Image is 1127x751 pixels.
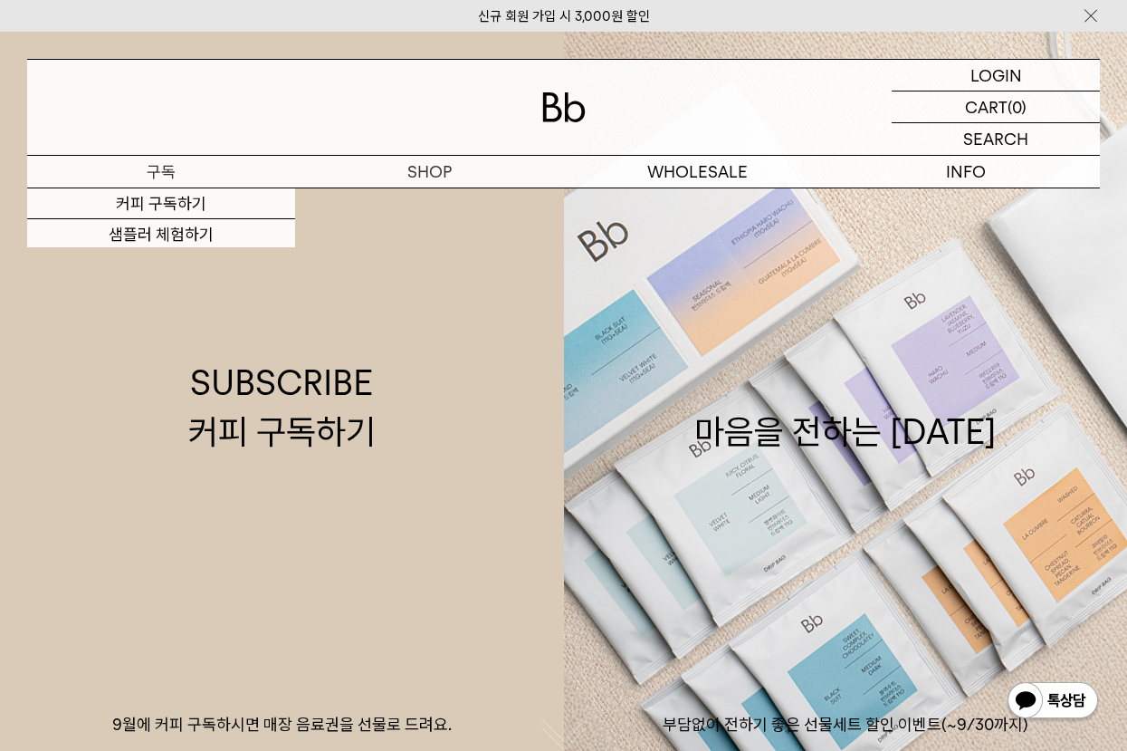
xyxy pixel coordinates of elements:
p: CART [965,91,1008,122]
p: WHOLESALE [564,156,832,188]
a: 신규 회원 가입 시 3,000원 할인 [478,8,650,24]
div: SUBSCRIBE 커피 구독하기 [188,359,376,455]
a: SHOP [295,156,563,188]
div: 마음을 전하는 [DATE] [694,359,997,455]
a: 샘플러 체험하기 [27,219,295,250]
img: 카카오톡 채널 1:1 채팅 버튼 [1006,680,1100,724]
a: CART (0) [892,91,1100,123]
a: 커피 구독하기 [27,188,295,219]
p: LOGIN [970,60,1022,91]
p: (0) [1008,91,1027,122]
img: 로고 [542,92,586,122]
a: 구독 [27,156,295,188]
a: LOGIN [892,60,1100,91]
p: SEARCH [963,123,1028,155]
p: INFO [832,156,1100,188]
